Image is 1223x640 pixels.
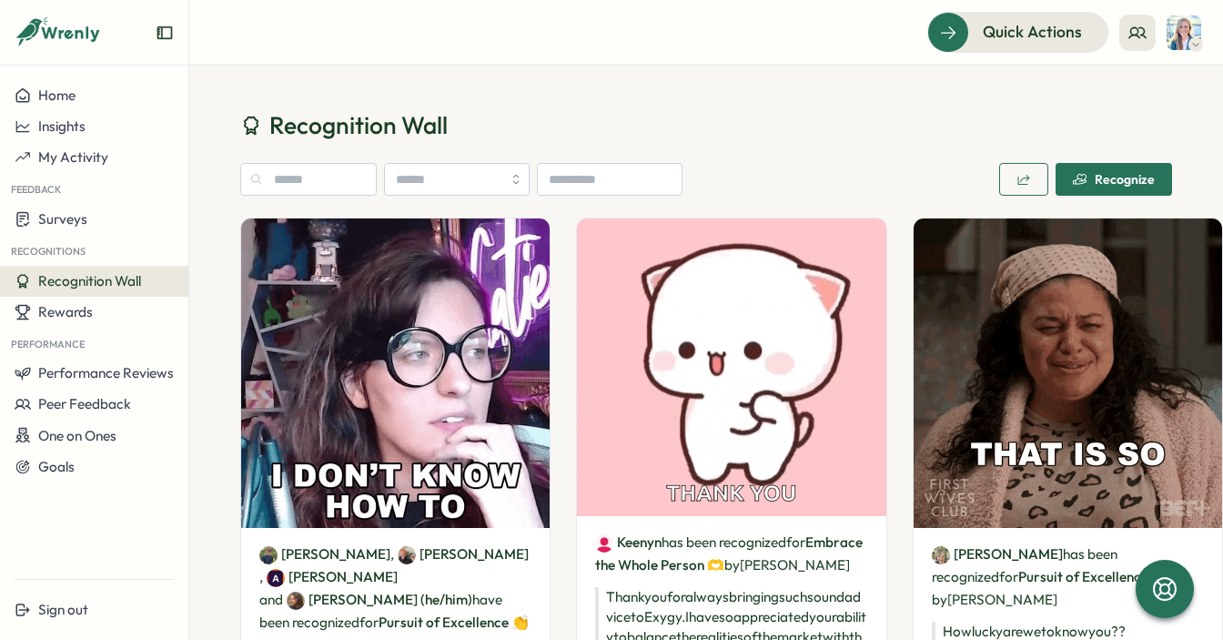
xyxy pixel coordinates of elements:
img: Adrien Young [267,569,285,587]
img: Keenyn [595,534,613,553]
a: Adrien Young[PERSON_NAME] [267,567,398,587]
div: Recognize [1073,172,1155,187]
span: , [259,565,398,588]
img: Chad Brokaw [259,546,278,564]
span: Rewards [38,303,93,320]
span: , [390,543,529,565]
a: KeenynKeenyn [595,533,662,553]
button: Expand sidebar [156,24,174,42]
img: Ross Chapman (he/him) [287,592,305,610]
img: Bonnie Goode [1167,15,1201,50]
span: Recognition Wall [38,272,141,290]
span: Quick Actions [983,20,1082,44]
img: Recognition Image [241,218,550,527]
p: has been recognized by [PERSON_NAME] [595,531,867,576]
img: Lisa Warner [932,546,950,564]
button: Recognize [1056,163,1172,196]
span: One on Ones [38,427,116,444]
img: Recognition Image [914,218,1222,527]
img: Mark Buckner [398,546,416,564]
a: Lisa Warner[PERSON_NAME] [932,544,1063,564]
span: for [786,533,805,551]
span: Insights [38,117,86,135]
span: Home [38,86,76,104]
span: Peer Feedback [38,395,131,412]
span: Recognition Wall [269,109,448,141]
button: Quick Actions [927,12,1108,52]
span: Goals [38,458,75,475]
span: Performance Reviews [38,364,174,381]
span: Pursuit of Excellence 👏 [1018,568,1168,585]
a: Mark Buckner[PERSON_NAME] [398,544,529,564]
span: Surveys [38,210,87,228]
span: My Activity [38,148,108,166]
span: and [259,590,283,610]
span: for [359,614,379,631]
a: Ross Chapman (he/him)[PERSON_NAME] (he/him) [287,590,472,610]
span: Sign out [38,601,88,618]
a: Chad Brokaw[PERSON_NAME] [259,544,390,564]
span: Pursuit of Excellence 👏 [379,614,529,631]
span: for [999,568,1018,585]
img: Recognition Image [577,218,885,516]
p: has been recognized by [PERSON_NAME] [932,543,1204,611]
